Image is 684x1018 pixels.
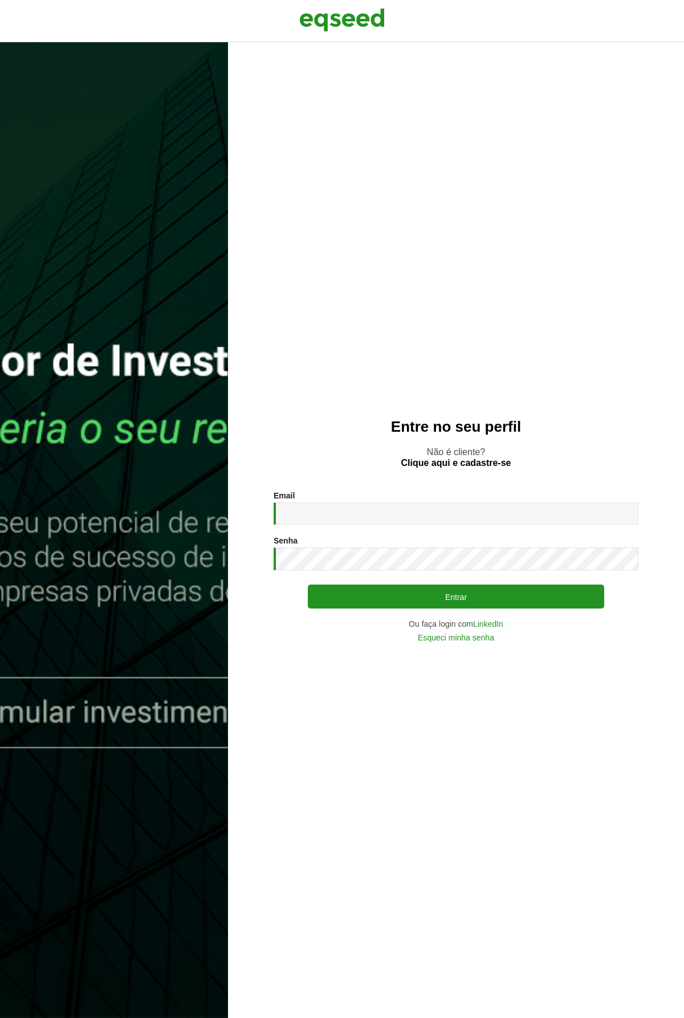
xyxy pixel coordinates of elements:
[308,585,604,609] button: Entrar
[274,537,298,545] label: Senha
[274,492,295,500] label: Email
[251,419,661,435] h2: Entre no seu perfil
[473,620,503,628] a: LinkedIn
[251,447,661,468] p: Não é cliente?
[274,620,638,628] div: Ou faça login com
[401,459,511,468] a: Clique aqui e cadastre-se
[418,634,494,642] a: Esqueci minha senha
[299,6,385,34] img: EqSeed Logo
